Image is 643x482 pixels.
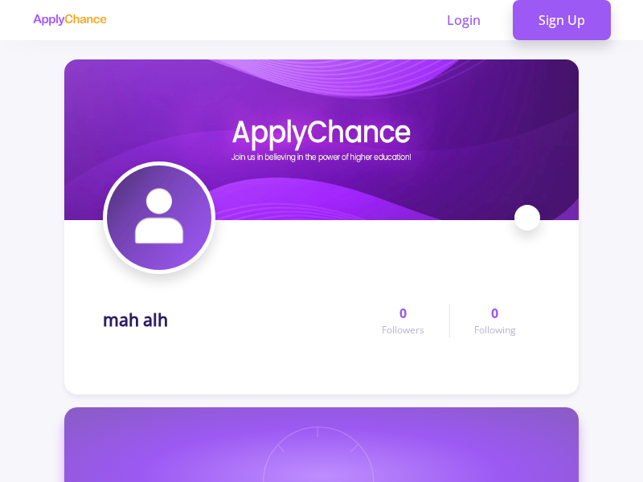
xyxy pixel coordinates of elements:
span: Followers [382,323,424,337]
a: 0Following [449,304,540,337]
img: mah alhcover image [64,59,579,220]
h1: mah alh [103,310,168,330]
span: Following [474,323,516,337]
a: 0Followers [358,304,448,337]
img: applychance logo text only [32,14,107,27]
img: mah alhavatar [107,165,211,270]
span: 0 [491,304,498,323]
span: 0 [399,304,407,323]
